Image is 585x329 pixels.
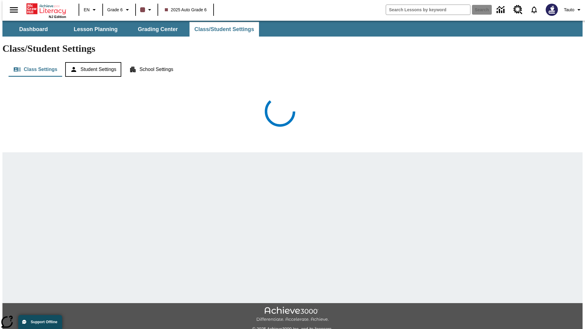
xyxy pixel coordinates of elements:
button: Class color is dark brown. Change class color [138,4,156,15]
button: Grading Center [127,22,188,37]
a: Data Center [493,2,510,18]
a: Notifications [526,2,542,18]
button: School Settings [124,62,178,77]
span: Tauto [564,7,574,13]
div: Home [27,2,66,19]
button: Language: EN, Select a language [81,4,101,15]
img: Avatar [546,4,558,16]
span: 2025 Auto Grade 6 [165,7,207,13]
div: SubNavbar [2,22,260,37]
button: Class/Student Settings [190,22,259,37]
input: search field [386,5,470,15]
button: Support Offline [18,315,62,329]
img: Achieve3000 Differentiate Accelerate Achieve [256,307,329,322]
button: Dashboard [3,22,64,37]
button: Class Settings [9,62,62,77]
button: Lesson Planning [65,22,126,37]
span: Class/Student Settings [194,26,254,33]
span: NJ Edition [49,15,66,19]
span: Dashboard [19,26,48,33]
div: SubNavbar [2,21,583,37]
h1: Class/Student Settings [2,43,583,54]
button: Select a new avatar [542,2,562,18]
button: Grade: Grade 6, Select a grade [105,4,133,15]
a: Home [27,3,66,15]
span: Support Offline [31,320,57,324]
span: Lesson Planning [74,26,118,33]
a: Resource Center, Will open in new tab [510,2,526,18]
button: Open side menu [5,1,23,19]
span: Grade 6 [107,7,123,13]
button: Student Settings [65,62,121,77]
button: Profile/Settings [562,4,585,15]
span: Grading Center [138,26,178,33]
span: EN [84,7,90,13]
div: Class/Student Settings [9,62,576,77]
